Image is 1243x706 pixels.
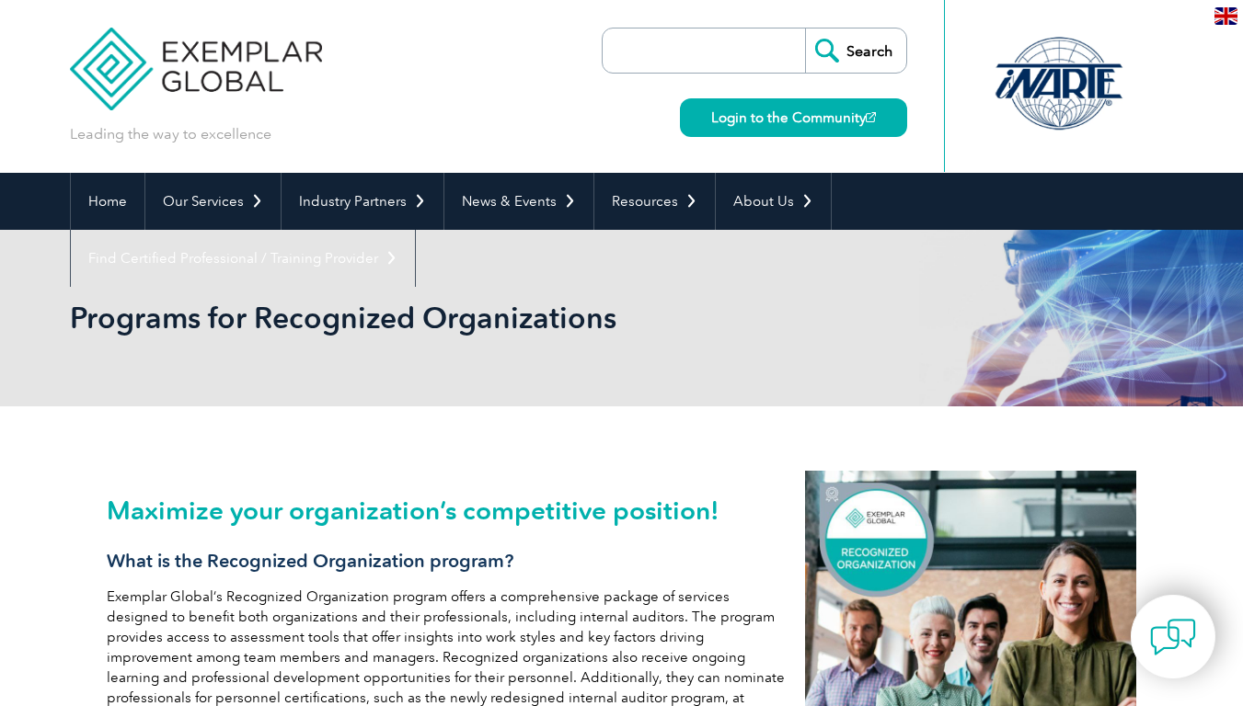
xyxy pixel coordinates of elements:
[70,124,271,144] p: Leading the way to excellence
[145,173,281,230] a: Our Services
[70,303,843,333] h2: Programs for Recognized Organizations
[107,550,788,573] h3: What is the Recognized Organization program?
[1214,7,1237,25] img: en
[444,173,593,230] a: News & Events
[107,495,719,526] span: Maximize your organization’s competitive position!
[71,230,415,287] a: Find Certified Professional / Training Provider
[716,173,831,230] a: About Us
[1150,614,1196,660] img: contact-chat.png
[805,28,906,73] input: Search
[680,98,907,137] a: Login to the Community
[866,112,876,122] img: open_square.png
[282,173,443,230] a: Industry Partners
[71,173,144,230] a: Home
[594,173,715,230] a: Resources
